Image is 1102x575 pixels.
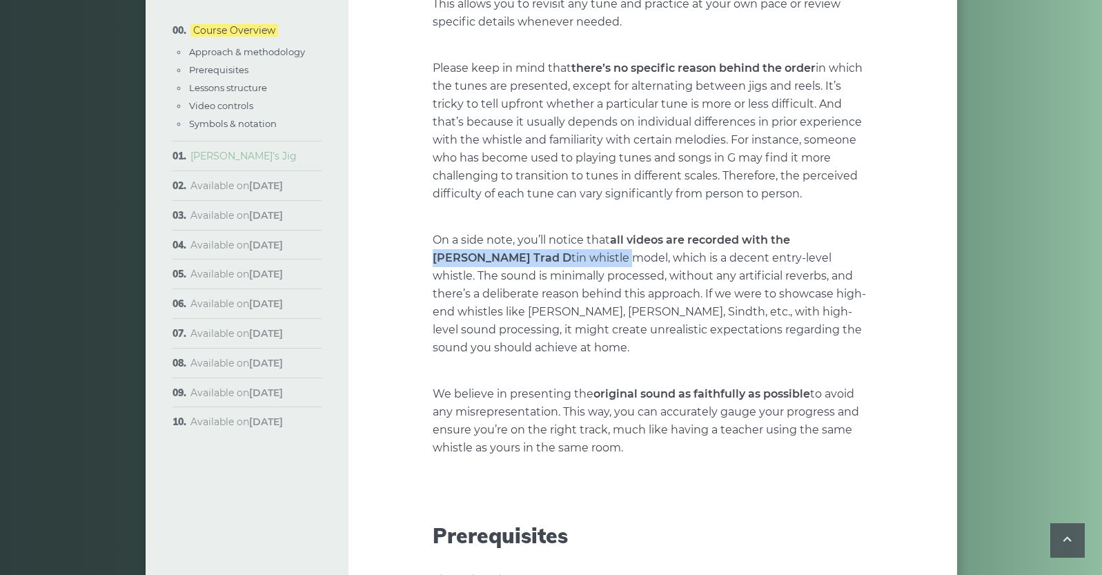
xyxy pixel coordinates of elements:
[190,298,283,310] span: Available on
[249,239,283,251] strong: [DATE]
[190,24,278,37] a: Course Overview
[190,268,283,280] span: Available on
[189,100,253,111] a: Video controls
[433,231,873,357] p: On a side note, you’ll notice that tin whistle model, which is a decent entry-level whistle. The ...
[249,387,283,399] strong: [DATE]
[571,61,816,75] strong: there’s no specific reason behind the order
[249,209,283,222] strong: [DATE]
[190,357,283,369] span: Available on
[190,179,283,192] span: Available on
[190,327,283,340] span: Available on
[433,523,873,548] h2: Prerequisites
[190,387,283,399] span: Available on
[189,82,267,93] a: Lessons structure
[190,209,283,222] span: Available on
[249,298,283,310] strong: [DATE]
[433,233,790,264] strong: all videos are recorded with the [PERSON_NAME] Trad D
[190,150,297,162] a: [PERSON_NAME]’s Jig
[249,416,283,428] strong: [DATE]
[249,179,283,192] strong: [DATE]
[249,268,283,280] strong: [DATE]
[249,357,283,369] strong: [DATE]
[249,327,283,340] strong: [DATE]
[189,46,305,57] a: Approach & methodology
[189,118,277,129] a: Symbols & notation
[433,59,873,203] p: Please keep in mind that in which the tunes are presented, except for alternating between jigs an...
[190,239,283,251] span: Available on
[593,387,810,400] strong: original sound as faithfully as possible
[190,416,283,428] span: Available on
[433,385,873,457] p: We believe in presenting the to avoid any misrepresentation. This way, you can accurately gauge y...
[189,64,248,75] a: Prerequisites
